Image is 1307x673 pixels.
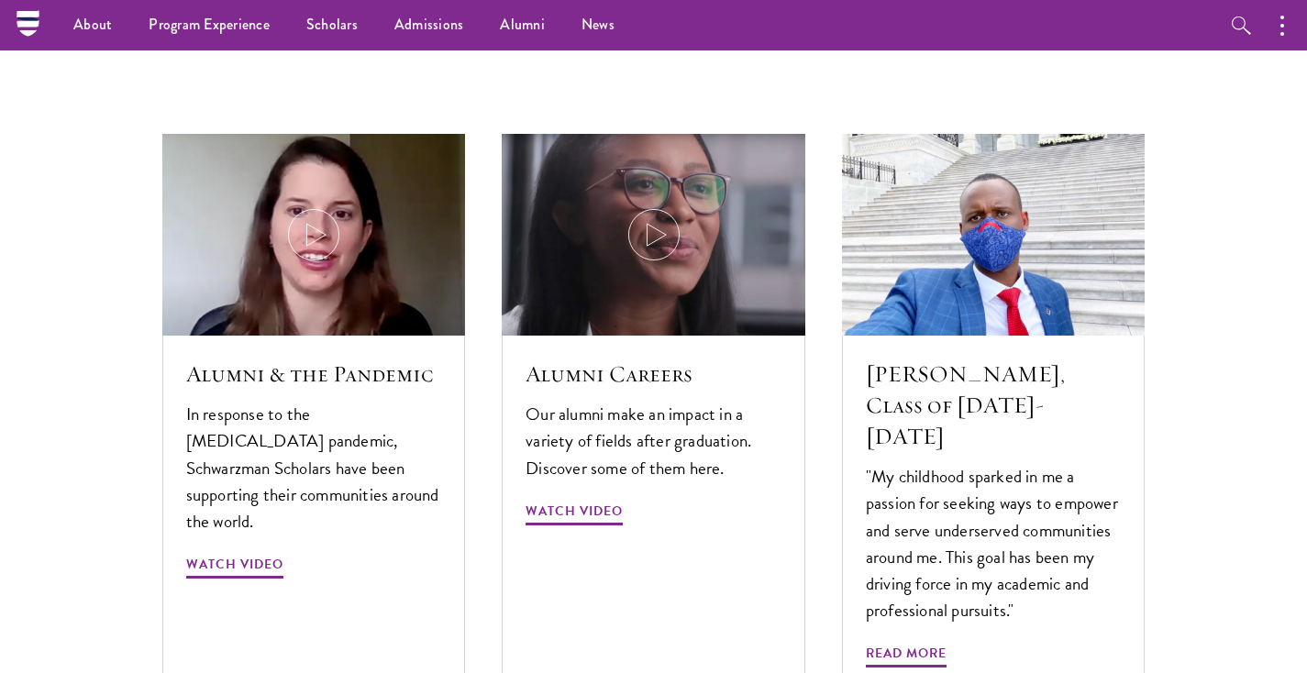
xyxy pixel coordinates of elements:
h5: Alumni Careers [526,359,781,390]
p: Our alumni make an impact in a variety of fields after graduation. Discover some of them here. [526,401,781,480]
h5: Alumni & the Pandemic [186,359,442,390]
h5: [PERSON_NAME], Class of [DATE]-[DATE] [866,359,1122,452]
span: Watch Video [186,553,283,581]
p: In response to the [MEDICAL_DATA] pandemic, Schwarzman Scholars have been supporting their commun... [186,401,442,534]
span: Watch Video [526,500,623,528]
span: Read More [866,642,947,670]
p: "My childhood sparked in me a passion for seeking ways to empower and serve underserved communiti... [866,463,1122,623]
